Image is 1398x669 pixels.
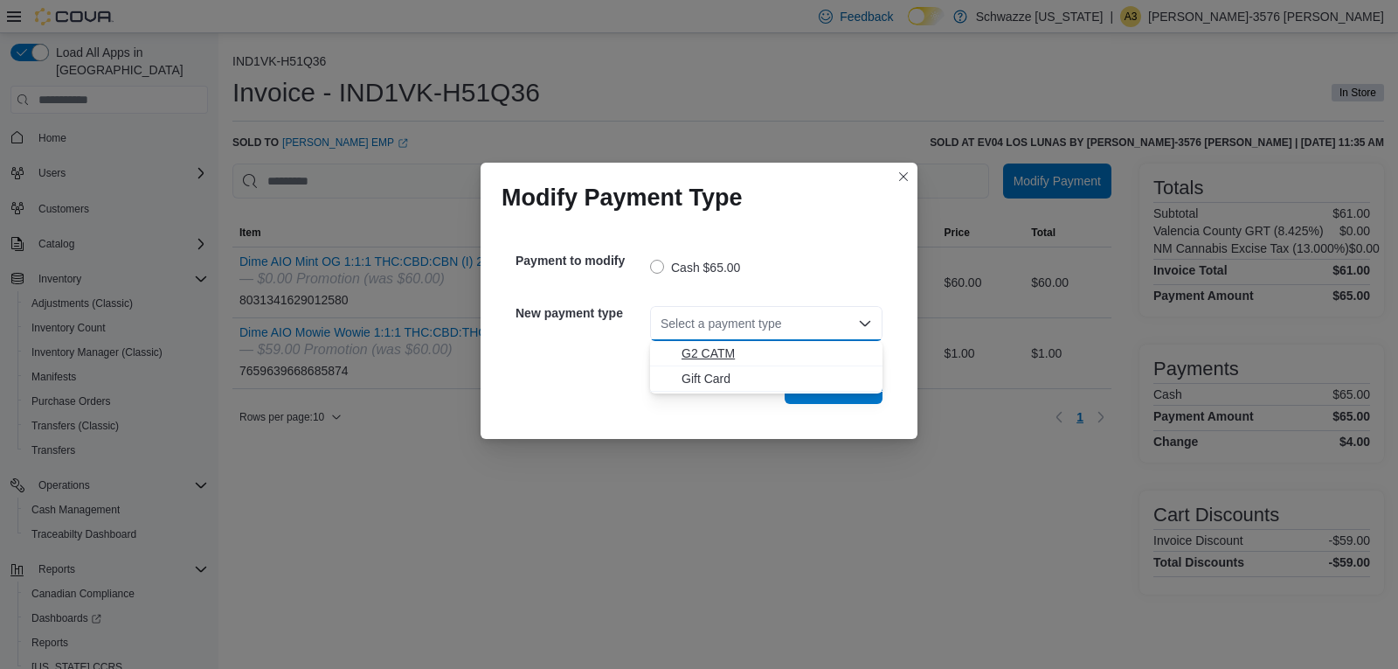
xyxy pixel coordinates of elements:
[858,317,872,331] button: Close list of options
[650,341,882,366] button: G2 CATM
[682,345,872,362] span: G2 CATM
[650,341,882,392] div: Choose from the following options
[516,243,647,278] h5: Payment to modify
[893,166,914,187] button: Closes this modal window
[516,296,647,331] h5: New payment type
[502,184,743,212] h1: Modify Payment Type
[661,313,662,334] input: Accessible screen reader label
[682,370,872,387] span: Gift Card
[650,257,740,278] label: Cash $65.00
[650,366,882,392] button: Gift Card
